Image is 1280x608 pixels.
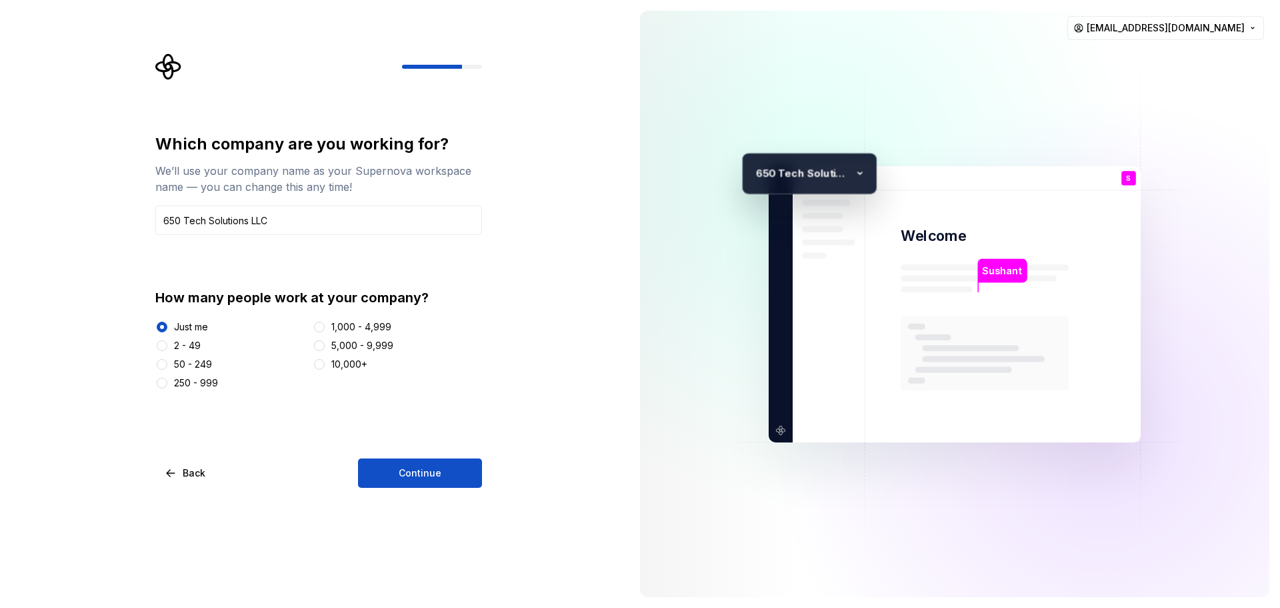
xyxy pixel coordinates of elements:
[331,320,391,334] div: 1,000 - 4,999
[183,467,205,480] span: Back
[749,165,762,182] p: 6
[331,358,367,371] div: 10,000+
[763,165,850,182] p: 50 Tech Solutions LLC
[155,53,182,80] svg: Supernova Logo
[174,320,208,334] div: Just me
[174,339,201,352] div: 2 - 49
[155,288,482,307] div: How many people work at your company?
[174,376,218,390] div: 250 - 999
[1087,21,1245,35] span: [EMAIL_ADDRESS][DOMAIN_NAME]
[331,339,393,352] div: 5,000 - 9,999
[1126,174,1131,182] p: S
[1067,16,1264,40] button: [EMAIL_ADDRESS][DOMAIN_NAME]
[901,226,966,246] p: Welcome
[155,163,482,195] div: We’ll use your company name as your Supernova workspace name — you can change this any time!
[399,467,441,480] span: Continue
[358,459,482,488] button: Continue
[155,459,217,488] button: Back
[982,263,1022,278] p: Sushant
[155,206,482,235] input: Company name
[174,358,212,371] div: 50 - 249
[155,133,482,155] div: Which company are you working for?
